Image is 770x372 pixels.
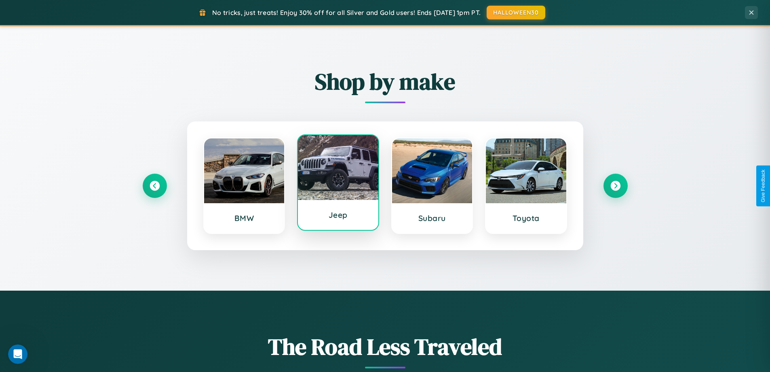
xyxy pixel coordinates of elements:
[8,344,27,364] iframe: Intercom live chat
[212,9,481,17] span: No tricks, just treats! Enjoy 30% off for all Silver and Gold users! Ends [DATE] 1pm PT.
[143,66,628,97] h2: Shop by make
[760,170,766,202] div: Give Feedback
[143,331,628,362] h1: The Road Less Traveled
[487,6,545,19] button: HALLOWEEN30
[306,210,370,220] h3: Jeep
[494,213,558,223] h3: Toyota
[400,213,464,223] h3: Subaru
[212,213,276,223] h3: BMW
